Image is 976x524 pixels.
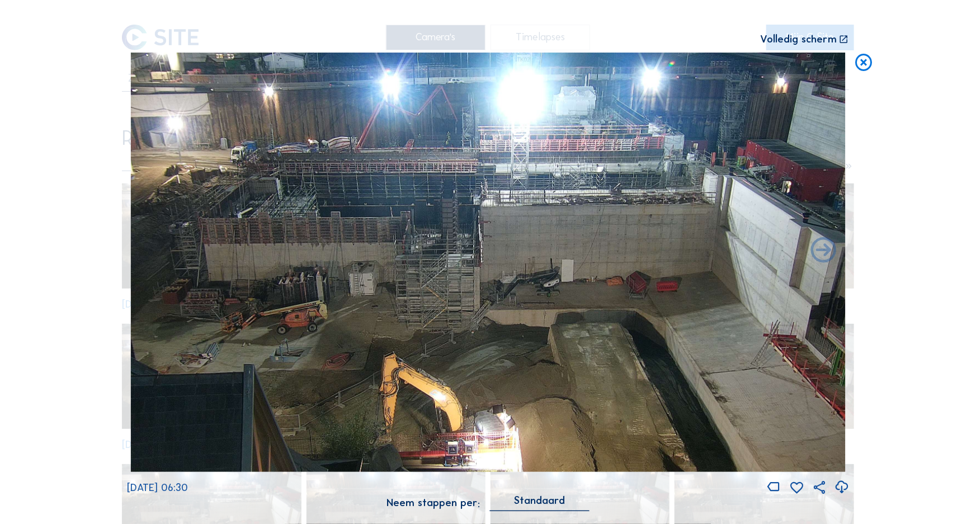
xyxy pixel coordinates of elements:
[131,53,846,472] img: Image
[514,495,565,506] div: Standaard
[809,236,840,267] i: Back
[490,495,590,511] div: Standaard
[761,34,837,45] div: Volledig scherm
[386,498,480,508] div: Neem stappen per:
[127,481,188,494] span: [DATE] 06:30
